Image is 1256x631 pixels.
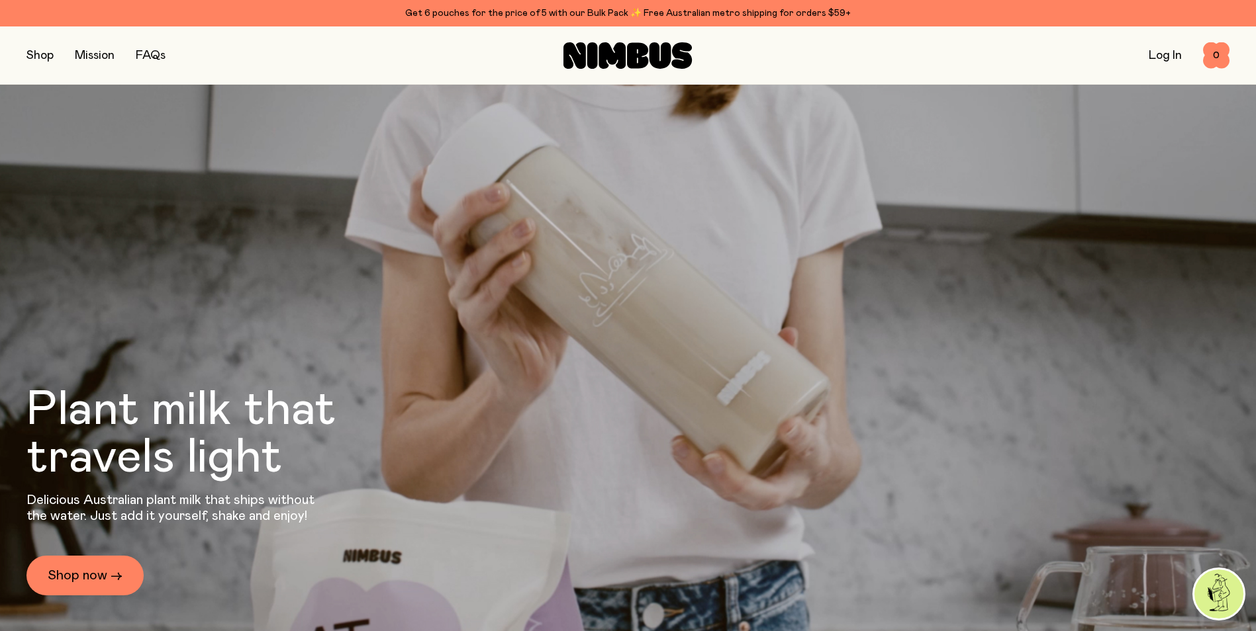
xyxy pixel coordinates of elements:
a: Log In [1149,50,1182,62]
img: agent [1194,569,1243,618]
a: Shop now → [26,556,144,595]
p: Delicious Australian plant milk that ships without the water. Just add it yourself, shake and enjoy! [26,492,323,524]
h1: Plant milk that travels light [26,386,408,482]
div: Get 6 pouches for the price of 5 with our Bulk Pack ✨ Free Australian metro shipping for orders $59+ [26,5,1230,21]
a: Mission [75,50,115,62]
a: FAQs [136,50,166,62]
button: 0 [1203,42,1230,69]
